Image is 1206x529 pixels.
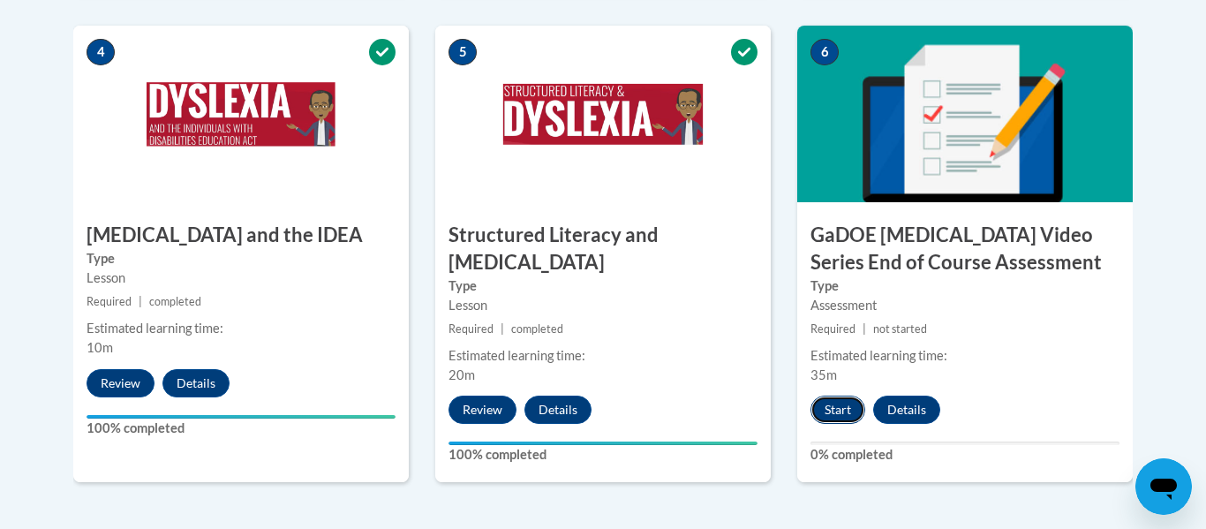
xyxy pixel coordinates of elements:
[797,222,1133,276] h3: GaDOE [MEDICAL_DATA] Video Series End of Course Assessment
[162,369,230,397] button: Details
[87,415,396,419] div: Your progress
[448,396,516,424] button: Review
[873,396,940,424] button: Details
[73,26,409,202] img: Course Image
[87,340,113,355] span: 10m
[435,222,771,276] h3: Structured Literacy and [MEDICAL_DATA]
[448,322,494,336] span: Required
[139,295,142,308] span: |
[149,295,201,308] span: completed
[448,367,475,382] span: 20m
[87,369,155,397] button: Review
[501,322,504,336] span: |
[810,445,1119,465] label: 0% completed
[448,346,758,366] div: Estimated learning time:
[87,249,396,268] label: Type
[511,322,563,336] span: completed
[87,419,396,438] label: 100% completed
[448,445,758,465] label: 100% completed
[87,39,115,65] span: 4
[863,322,866,336] span: |
[87,319,396,338] div: Estimated learning time:
[524,396,592,424] button: Details
[87,295,132,308] span: Required
[448,296,758,315] div: Lesson
[810,39,839,65] span: 6
[810,367,837,382] span: 35m
[435,26,771,202] img: Course Image
[810,346,1119,366] div: Estimated learning time:
[87,268,396,288] div: Lesson
[448,442,758,445] div: Your progress
[810,296,1119,315] div: Assessment
[797,26,1133,202] img: Course Image
[810,396,865,424] button: Start
[448,39,477,65] span: 5
[810,276,1119,296] label: Type
[448,276,758,296] label: Type
[1135,458,1192,515] iframe: Button to launch messaging window
[73,222,409,249] h3: [MEDICAL_DATA] and the IDEA
[810,322,856,336] span: Required
[873,322,927,336] span: not started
